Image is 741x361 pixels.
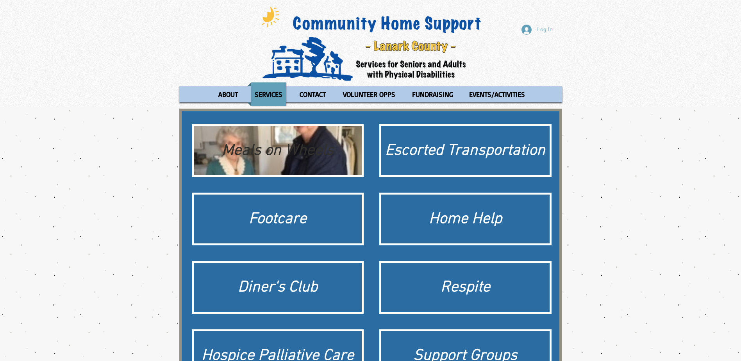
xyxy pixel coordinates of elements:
[385,277,546,298] div: Respite
[198,140,358,162] div: Meals on Wheels
[339,82,399,106] p: VOLUNTEER OPPS
[292,82,334,106] a: CONTACT
[198,208,358,230] div: Footcare
[179,82,562,106] nav: Site
[379,193,552,245] a: Home Help
[409,82,457,106] p: FUNDRAISING
[336,82,403,106] a: VOLUNTEER OPPS
[296,82,329,106] p: CONTACT
[192,193,364,245] a: Footcare
[215,82,241,106] p: ABOUT
[379,124,552,177] a: Escorted Transportation
[534,26,555,34] span: Log In
[251,82,286,106] p: SERVICES
[385,208,546,230] div: Home Help
[192,261,364,314] a: Diner's Club
[516,22,558,37] button: Log In
[198,277,358,298] div: Diner's Club
[379,261,552,314] a: Respite
[466,82,529,106] p: EVENTS/ACTIVITIES
[211,82,245,106] a: ABOUT
[247,82,290,106] a: SERVICES
[405,82,460,106] a: FUNDRAISING
[192,124,364,177] a: Meals on WheelsMeals on Wheels
[385,140,546,162] div: Escorted Transportation
[462,82,532,106] a: EVENTS/ACTIVITIES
